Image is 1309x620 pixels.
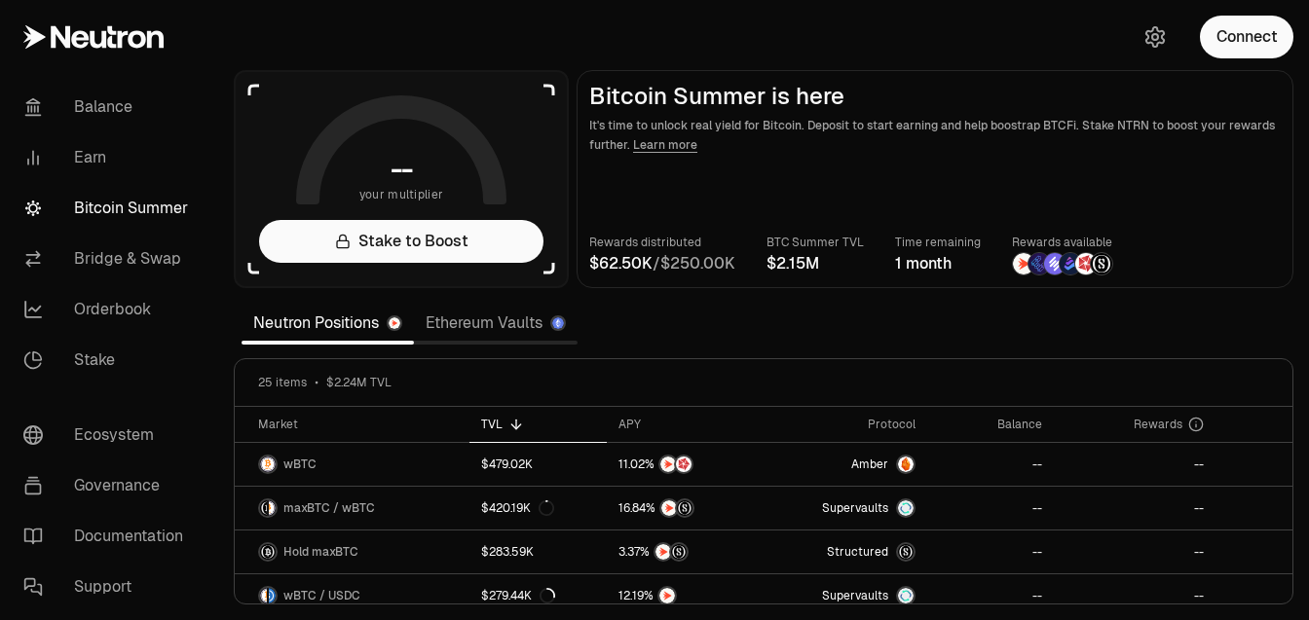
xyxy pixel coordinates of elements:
[481,544,534,560] div: $283.59K
[359,185,444,204] span: your multiplier
[283,456,317,472] span: wBTC
[927,574,1054,617] a: --
[827,544,888,560] span: Structured
[283,544,358,560] span: Hold maxBTC
[898,456,914,472] img: Amber
[8,562,210,612] a: Support
[8,511,210,562] a: Documentation
[939,417,1042,432] div: Balance
[767,233,864,252] p: BTC Summer TVL
[235,487,469,529] a: maxBTC LogowBTC LogomaxBTC / wBTC
[469,443,607,486] a: $479.02K
[822,500,888,516] span: Supervaults
[1044,253,1066,274] img: Solv Points
[235,443,469,486] a: wBTC LogowBTC
[660,456,676,472] img: NTRN
[8,335,210,385] a: Stake
[8,460,210,511] a: Governance
[1054,443,1215,486] a: --
[898,544,914,560] img: maxBTC
[927,443,1054,486] a: --
[8,284,210,335] a: Orderbook
[260,500,267,516] img: maxBTC Logo
[927,487,1054,529] a: --
[1200,16,1293,58] button: Connect
[822,588,888,603] span: Supervaults
[1013,253,1034,274] img: NTRN
[259,220,543,263] a: Stake to Boost
[269,500,276,516] img: wBTC Logo
[1028,253,1050,274] img: EtherFi Points
[851,456,888,472] span: Amber
[283,500,375,516] span: maxBTC / wBTC
[607,530,764,573] a: NTRNStructured Points
[481,456,533,472] div: $479.02K
[283,588,360,603] span: wBTC / USDC
[235,574,469,617] a: wBTC LogoUSDC LogowBTC / USDC
[763,574,927,617] a: SupervaultsSupervaults
[391,154,413,185] h1: --
[898,588,914,603] img: Supervaults
[1054,574,1215,617] a: --
[1012,233,1113,252] p: Rewards available
[258,375,307,390] span: 25 items
[1134,417,1182,432] span: Rewards
[895,233,981,252] p: Time remaining
[763,530,927,573] a: StructuredmaxBTC
[898,500,914,516] img: Supervaults
[589,252,735,275] div: /
[763,487,927,529] a: SupervaultsSupervaults
[414,304,578,343] a: Ethereum Vaults
[607,443,764,486] a: NTRNMars Fragments
[589,233,735,252] p: Rewards distributed
[1054,530,1215,573] a: --
[1075,253,1097,274] img: Mars Fragments
[469,574,607,617] a: $279.44K
[618,498,752,518] button: NTRNStructured Points
[671,544,687,560] img: Structured Points
[326,375,392,390] span: $2.24M TVL
[1091,253,1112,274] img: Structured Points
[260,588,267,603] img: wBTC Logo
[676,456,692,472] img: Mars Fragments
[8,234,210,284] a: Bridge & Swap
[618,586,752,605] button: NTRN
[618,542,752,562] button: NTRNStructured Points
[1060,253,1081,274] img: Bedrock Diamonds
[659,588,675,603] img: NTRN
[469,487,607,529] a: $420.19K
[389,317,400,329] img: Neutron Logo
[235,530,469,573] a: maxBTC LogoHold maxBTC
[260,456,276,472] img: wBTC Logo
[618,417,752,432] div: APY
[8,132,210,183] a: Earn
[469,530,607,573] a: $283.59K
[589,83,1281,110] h2: Bitcoin Summer is here
[927,530,1054,573] a: --
[661,500,677,516] img: NTRN
[552,317,564,329] img: Ethereum Logo
[8,410,210,460] a: Ecosystem
[8,183,210,234] a: Bitcoin Summer
[607,574,764,617] a: NTRN
[774,417,916,432] div: Protocol
[633,137,697,153] a: Learn more
[763,443,927,486] a: AmberAmber
[260,544,276,560] img: maxBTC Logo
[481,417,595,432] div: TVL
[618,455,752,474] button: NTRNMars Fragments
[895,252,981,275] div: 1 month
[1054,487,1215,529] a: --
[8,82,210,132] a: Balance
[607,487,764,529] a: NTRNStructured Points
[258,417,458,432] div: Market
[242,304,414,343] a: Neutron Positions
[269,588,276,603] img: USDC Logo
[655,544,671,560] img: NTRN
[589,116,1281,155] p: It's time to unlock real yield for Bitcoin. Deposit to start earning and help boostrap BTCFi. Sta...
[677,500,692,516] img: Structured Points
[481,500,554,516] div: $420.19K
[481,588,555,603] div: $279.44K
